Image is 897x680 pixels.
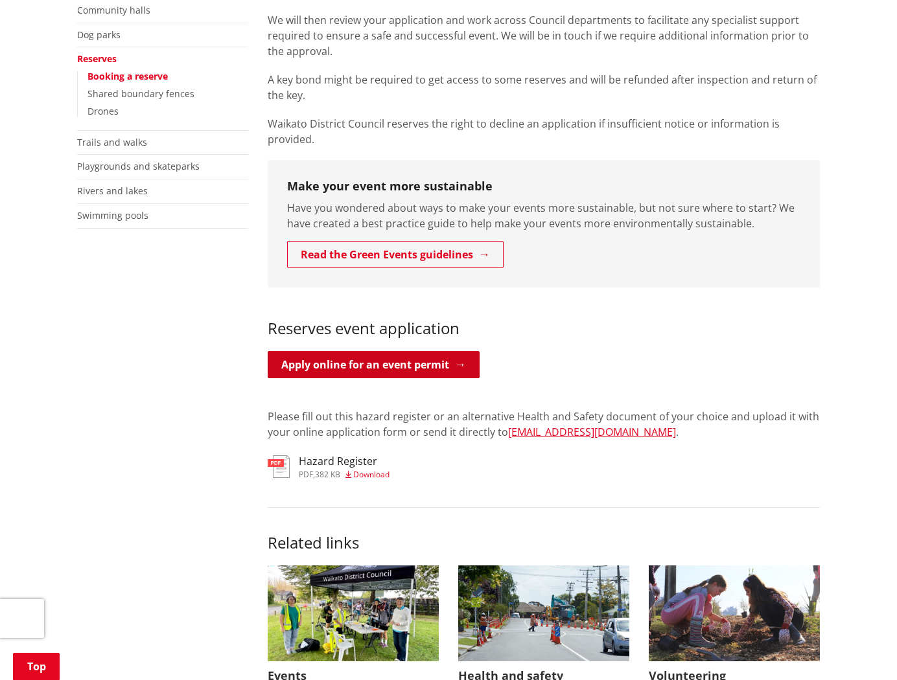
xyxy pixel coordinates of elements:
[268,12,820,59] p: We will then review your application and work across Council departments to facilitate any specia...
[268,455,390,479] a: Hazard Register pdf,382 KB Download
[287,179,800,194] h3: Make your event more sustainable
[299,455,390,468] h3: Hazard Register
[268,72,820,103] p: A key bond might be required to get access to some reserves and will be refunded after inspection...
[268,116,820,147] p: Waikato District Council reserves the right to decline an application if insufficient notice or i...
[287,200,800,231] p: Have you wondered about ways to make your events more sustainable, but not sure where to start? W...
[77,209,148,221] a: Swimming pools
[13,653,60,680] a: Top
[77,4,150,16] a: Community halls
[299,469,313,480] span: pdf
[77,136,147,148] a: Trails and walks
[268,351,480,378] a: Apply online for an event permit
[299,471,390,479] div: ,
[268,455,290,478] img: document-pdf.svg
[268,565,439,661] img: Te Awa March 2023
[353,469,390,480] span: Download
[458,565,629,661] img: Health and safety
[77,28,121,41] a: Dog parks
[87,105,119,117] a: Drones
[287,241,504,268] a: Read the Green Events guidelines
[508,425,676,439] a: [EMAIL_ADDRESS][DOMAIN_NAME]
[268,300,820,338] h3: Reserves event application
[649,565,820,661] img: volunteer icon
[77,52,117,65] a: Reserves
[837,626,884,672] iframe: Messenger Launcher
[87,87,194,100] a: Shared boundary fences
[315,469,340,480] span: 382 KB
[77,160,200,172] a: Playgrounds and skateparks
[87,70,168,82] a: Booking a reserve
[77,185,148,197] a: Rivers and lakes
[268,393,820,455] div: Please fill out this hazard register or an alternative Health and Safety document of your choice ...
[268,507,820,552] h3: Related links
